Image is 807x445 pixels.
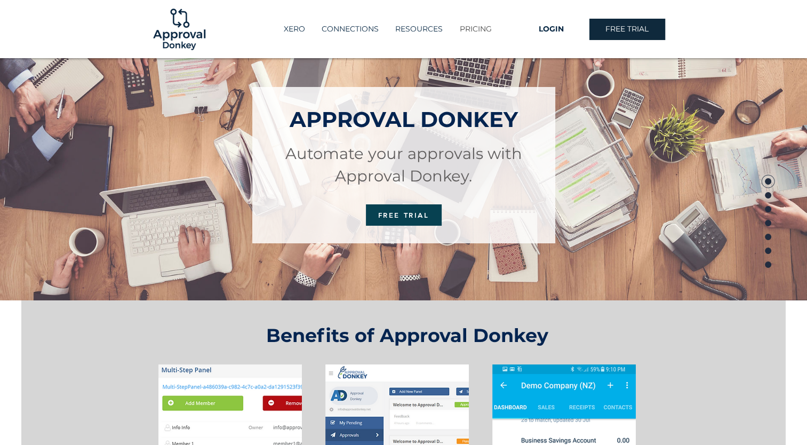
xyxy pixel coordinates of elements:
span: Automate your approvals with Approval Donkey. [285,144,522,185]
span: FREE TRIAL [605,24,649,35]
span: LOGIN [539,24,564,35]
a: XERO [275,20,313,38]
p: CONNECTIONS [316,20,384,38]
a: PRICING [451,20,500,38]
span: Benefits of Approval Donkey [266,324,548,347]
div: RESOURCES [387,20,451,38]
nav: Page [761,174,776,271]
nav: Site [262,20,514,38]
p: XERO [278,20,310,38]
span: APPROVAL DONKEY [290,106,518,132]
span: FREE TRIAL [378,211,429,219]
p: PRICING [454,20,497,38]
a: CONNECTIONS [313,20,387,38]
img: Logo-01.png [150,1,208,58]
a: FREE TRIAL [366,204,442,226]
p: RESOURCES [390,20,448,38]
a: FREE TRIAL [589,19,665,40]
a: LOGIN [514,19,589,40]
